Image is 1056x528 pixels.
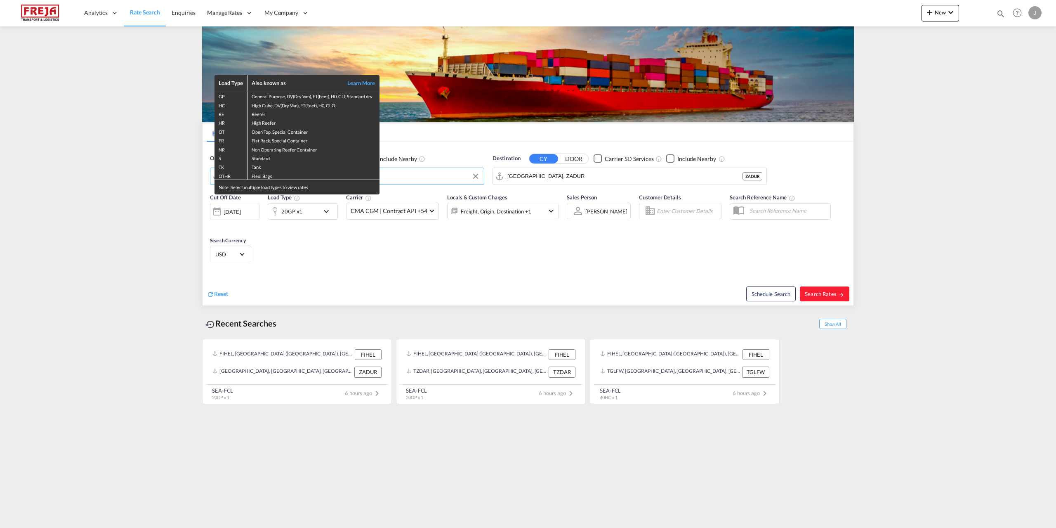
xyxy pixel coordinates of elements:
td: Open Top, Special Container [247,127,379,135]
td: HC [214,100,247,109]
td: Reefer [247,109,379,118]
td: OT [214,127,247,135]
td: High Reefer [247,118,379,126]
td: OTHR [214,171,247,180]
div: Note: Select multiple load types to view rates [214,180,379,194]
td: NR [214,144,247,153]
th: Load Type [214,75,247,91]
td: Tank [247,162,379,170]
td: Standard [247,153,379,162]
td: High Cube, DV(Dry Van), FT(Feet), H0, CLO [247,100,379,109]
td: Flat Rack, Special Container [247,135,379,144]
td: General Purpose, DV(Dry Van), FT(Feet), H0, CLI, Standard dry [247,91,379,100]
td: FR [214,135,247,144]
td: S [214,153,247,162]
td: Flexi Bags [247,171,379,180]
td: TK [214,162,247,170]
td: HR [214,118,247,126]
td: Non Operating Reefer Container [247,144,379,153]
div: Also known as [252,79,338,87]
a: Learn More [338,79,375,87]
td: RE [214,109,247,118]
td: GP [214,91,247,100]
